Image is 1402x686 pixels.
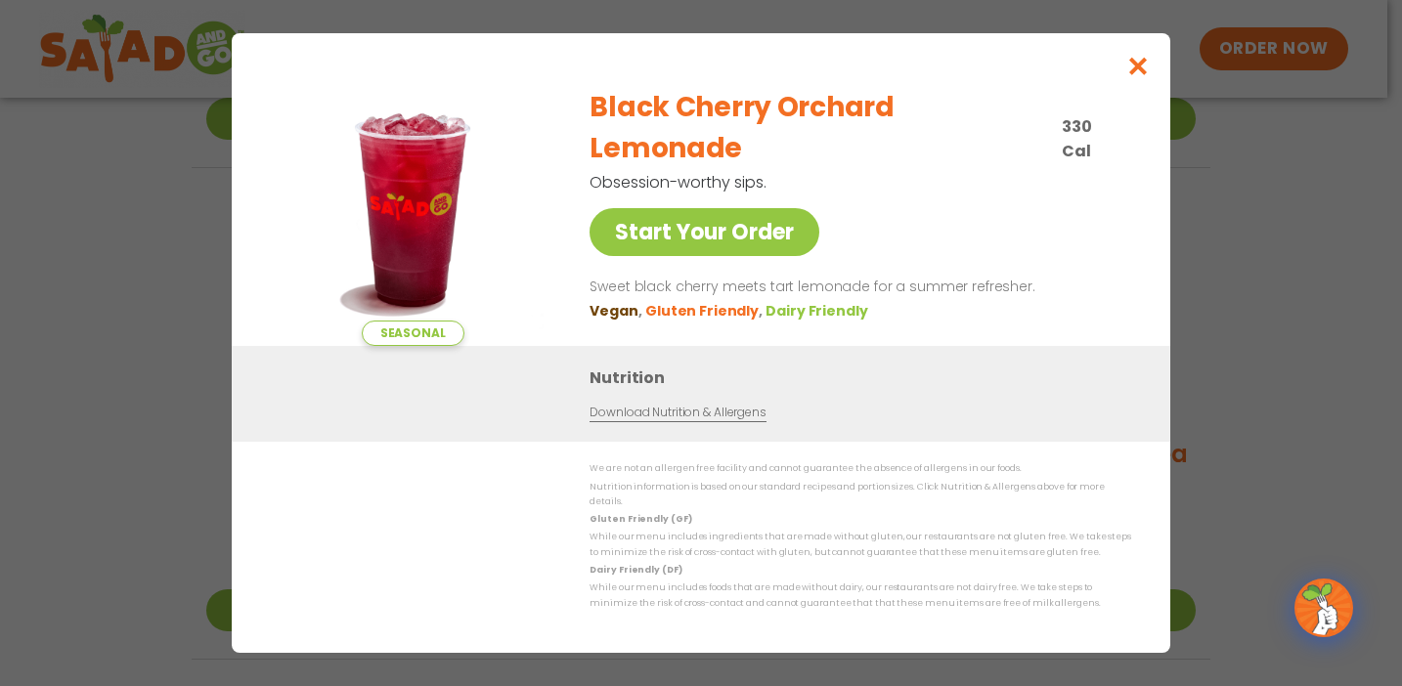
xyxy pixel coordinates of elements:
[590,530,1131,560] p: While our menu includes ingredients that are made without gluten, our restaurants are not gluten ...
[590,564,681,576] strong: Dairy Friendly (DF)
[1296,580,1351,635] img: wpChatIcon
[645,301,766,322] li: Gluten Friendly
[276,72,549,346] img: Featured product photo for Black Cherry Orchard Lemonade
[1107,33,1170,99] button: Close modal
[590,480,1131,510] p: Nutrition information is based on our standard recipes and portion sizes. Click Nutrition & Aller...
[590,208,819,256] a: Start Your Order
[590,461,1131,476] p: We are not an allergen free facility and cannot guarantee the absence of allergens in our foods.
[590,301,645,322] li: Vegan
[590,404,766,422] a: Download Nutrition & Allergens
[590,276,1123,299] p: Sweet black cherry meets tart lemonade for a summer refresher.
[590,513,691,525] strong: Gluten Friendly (GF)
[590,365,1141,390] h3: Nutrition
[590,580,1131,611] p: While our menu includes foods that are made without dairy, our restaurants are not dairy free. We...
[1062,114,1123,163] p: 330 Cal
[362,321,464,346] span: Seasonal
[590,170,1030,194] p: Obsession-worthy sips.
[766,301,871,322] li: Dairy Friendly
[590,87,1050,169] h2: Black Cherry Orchard Lemonade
